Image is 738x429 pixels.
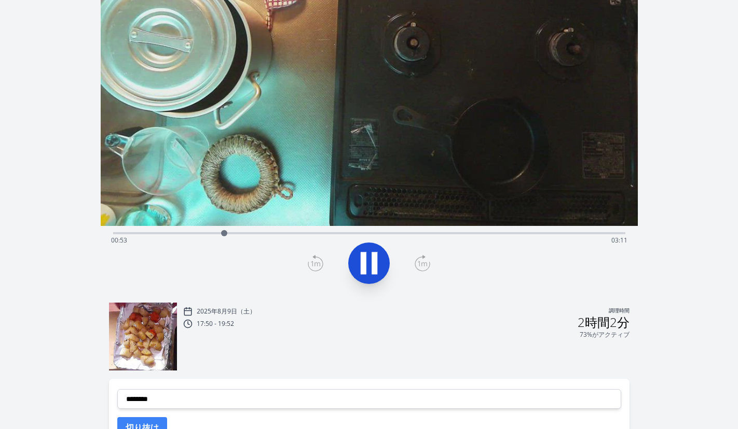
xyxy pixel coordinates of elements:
[609,307,630,314] font: 調理時間
[611,236,627,245] span: 03:11
[111,236,127,245] span: 00:53
[197,307,256,316] font: 2025年8月9日（土）
[109,303,177,370] img: 250809085108_thumb.jpeg
[197,319,234,328] font: 17:50 - 19:52
[578,313,630,331] font: 2時間2分
[580,330,630,339] font: 73%がアクティブ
